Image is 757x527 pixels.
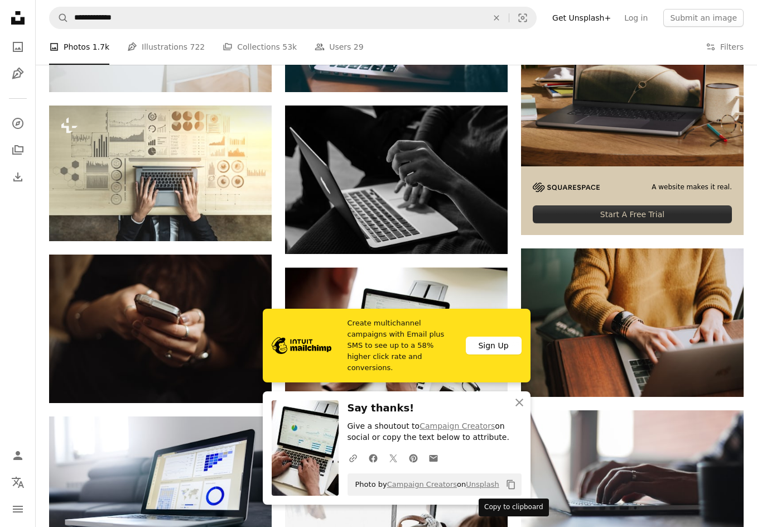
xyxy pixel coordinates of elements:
[509,7,536,28] button: Visual search
[350,476,499,494] span: Photo by on
[479,499,549,516] div: Copy to clipboard
[49,168,272,178] a: Big Data Technology for Business Finance Analytic Concept. Modern graphic interface shows massive...
[127,29,205,65] a: Illustrations 722
[49,324,272,334] a: person using smartphone
[348,421,522,443] p: Give a shoutout to on social or copy the text below to attribute.
[420,421,495,430] a: Campaign Creators
[285,174,508,184] a: grayscale photo of person using MacBook
[484,7,509,28] button: Clear
[190,41,205,53] span: 722
[383,447,403,469] a: Share on Twitter
[466,480,499,488] a: Unsplash
[521,248,744,397] img: person using laptop computer
[7,36,29,58] a: Photos
[354,41,364,53] span: 29
[618,9,654,27] a: Log in
[49,255,272,403] img: person using smartphone
[50,7,69,28] button: Search Unsplash
[272,337,331,354] img: file-1690386555781-336d1949dad1image
[223,29,297,65] a: Collections 53k
[348,400,522,416] h3: Say thanks!
[7,63,29,85] a: Illustrations
[49,7,537,29] form: Find visuals sitewide
[7,498,29,520] button: Menu
[663,9,744,27] button: Submit an image
[285,106,508,254] img: grayscale photo of person using MacBook
[521,479,744,489] a: person using laptop
[652,183,732,192] span: A website makes it real.
[502,475,520,494] button: Copy to clipboard
[521,317,744,327] a: person using laptop computer
[7,139,29,161] a: Collections
[363,447,383,469] a: Share on Facebook
[315,29,364,65] a: Users 29
[7,166,29,188] a: Download History
[466,337,522,354] div: Sign Up
[423,447,443,469] a: Share over email
[282,41,297,53] span: 53k
[533,183,600,192] img: file-1705255347840-230a6ab5bca9image
[7,471,29,494] button: Language
[263,309,531,382] a: Create multichannel campaigns with Email plus SMS to see up to a 58% higher click rate and conver...
[285,267,508,429] img: person using MacBook Pro
[546,9,618,27] a: Get Unsplash+
[706,29,744,65] button: Filters
[7,444,29,467] a: Log in / Sign up
[387,480,457,488] a: Campaign Creators
[49,106,272,241] img: Big Data Technology for Business Finance Analytic Concept. Modern graphic interface shows massive...
[348,318,457,373] span: Create multichannel campaigns with Email plus SMS to see up to a 58% higher click rate and conver...
[7,7,29,31] a: Home — Unsplash
[533,205,732,223] div: Start A Free Trial
[49,485,272,495] a: turned on black and grey laptop computer
[7,112,29,135] a: Explore
[403,447,423,469] a: Share on Pinterest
